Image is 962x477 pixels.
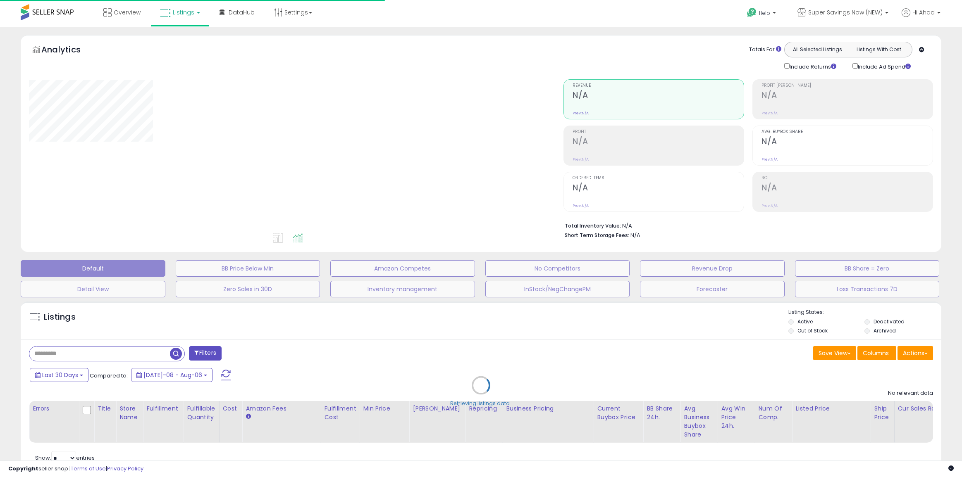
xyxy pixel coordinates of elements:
[747,7,757,18] i: Get Help
[114,8,141,17] span: Overview
[21,260,165,277] button: Default
[912,8,935,17] span: Hi Ahad
[573,176,744,180] span: Ordered Items
[761,90,933,102] h2: N/A
[176,260,320,277] button: BB Price Below Min
[573,130,744,134] span: Profit
[761,83,933,88] span: Profit [PERSON_NAME]
[565,232,629,239] b: Short Term Storage Fees:
[761,176,933,180] span: ROI
[749,46,781,54] div: Totals For
[778,62,846,71] div: Include Returns
[330,260,475,277] button: Amazon Competes
[573,203,589,208] small: Prev: N/A
[846,62,924,71] div: Include Ad Spend
[761,130,933,134] span: Avg. Buybox Share
[450,400,512,407] div: Retrieving listings data..
[573,90,744,102] h2: N/A
[761,111,778,116] small: Prev: N/A
[485,281,630,297] button: InStock/NegChangePM
[759,9,770,17] span: Help
[8,465,38,472] strong: Copyright
[573,83,744,88] span: Revenue
[787,44,848,55] button: All Selected Listings
[173,8,194,17] span: Listings
[761,137,933,148] h2: N/A
[330,281,475,297] button: Inventory management
[573,157,589,162] small: Prev: N/A
[795,281,940,297] button: Loss Transactions 7D
[795,260,940,277] button: BB Share = Zero
[485,260,630,277] button: No Competitors
[640,281,785,297] button: Forecaster
[573,137,744,148] h2: N/A
[902,8,941,27] a: Hi Ahad
[21,281,165,297] button: Detail View
[630,231,640,239] span: N/A
[8,465,143,473] div: seller snap | |
[565,220,927,230] li: N/A
[761,203,778,208] small: Prev: N/A
[41,44,97,57] h5: Analytics
[573,111,589,116] small: Prev: N/A
[761,157,778,162] small: Prev: N/A
[848,44,909,55] button: Listings With Cost
[761,183,933,194] h2: N/A
[740,1,784,27] a: Help
[640,260,785,277] button: Revenue Drop
[808,8,883,17] span: Super Savings Now (NEW)
[573,183,744,194] h2: N/A
[229,8,255,17] span: DataHub
[176,281,320,297] button: Zero Sales in 30D
[565,222,621,229] b: Total Inventory Value:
